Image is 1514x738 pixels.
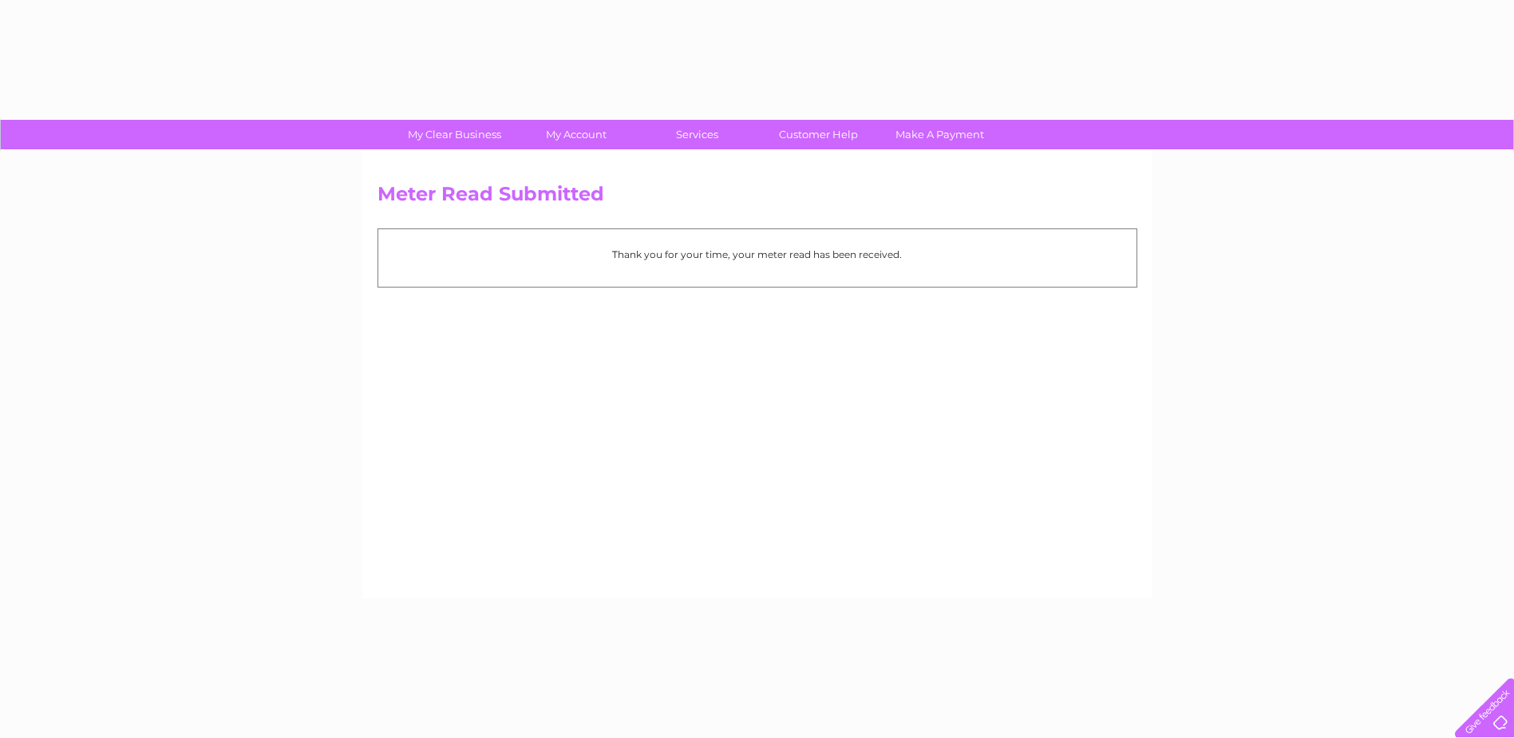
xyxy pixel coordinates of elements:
[874,120,1006,149] a: Make A Payment
[510,120,642,149] a: My Account
[386,247,1129,262] p: Thank you for your time, your meter read has been received.
[631,120,763,149] a: Services
[389,120,520,149] a: My Clear Business
[378,183,1137,213] h2: Meter Read Submitted
[753,120,884,149] a: Customer Help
